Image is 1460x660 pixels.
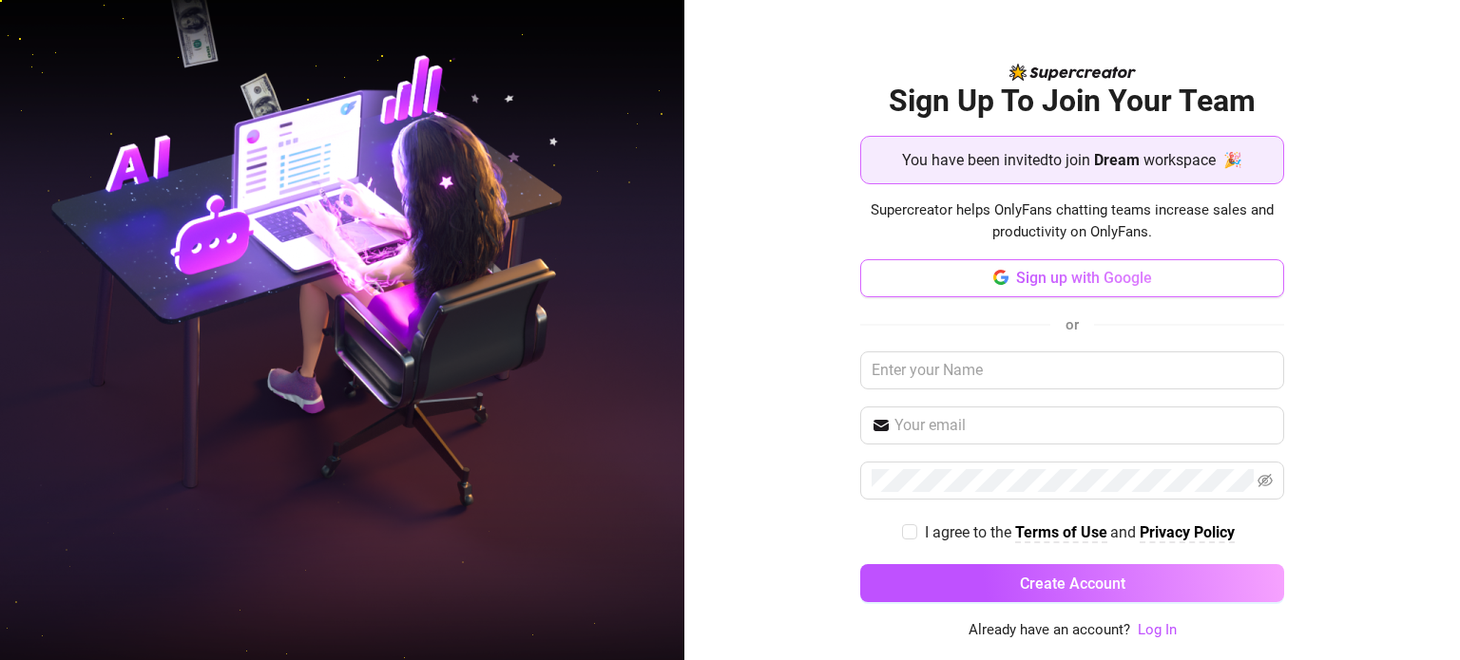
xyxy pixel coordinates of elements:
[860,351,1284,389] input: Enter your Name
[1020,575,1125,593] span: Create Account
[1258,473,1273,488] span: eye-invisible
[1143,148,1242,172] span: workspace 🎉
[860,564,1284,602] button: Create Account
[860,199,1284,244] span: Supercreator helps OnlyFans chatting teams increase sales and productivity on OnlyFans.
[1140,523,1235,541] strong: Privacy Policy
[902,148,1090,172] span: You have been invited to join
[969,619,1130,642] span: Already have an account?
[1015,523,1107,541] strong: Terms of Use
[894,414,1273,437] input: Your email
[860,259,1284,297] button: Sign up with Google
[925,523,1015,541] span: I agree to the
[1009,64,1136,81] img: logo-BBDzfeDw.svg
[1016,269,1152,287] span: Sign up with Google
[1110,523,1140,541] span: and
[1138,621,1177,638] a: Log In
[860,82,1284,121] h2: Sign Up To Join Your Team
[1140,523,1235,543] a: Privacy Policy
[1138,619,1177,642] a: Log In
[1066,316,1079,333] span: or
[1015,523,1107,543] a: Terms of Use
[1094,151,1140,169] strong: Dream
